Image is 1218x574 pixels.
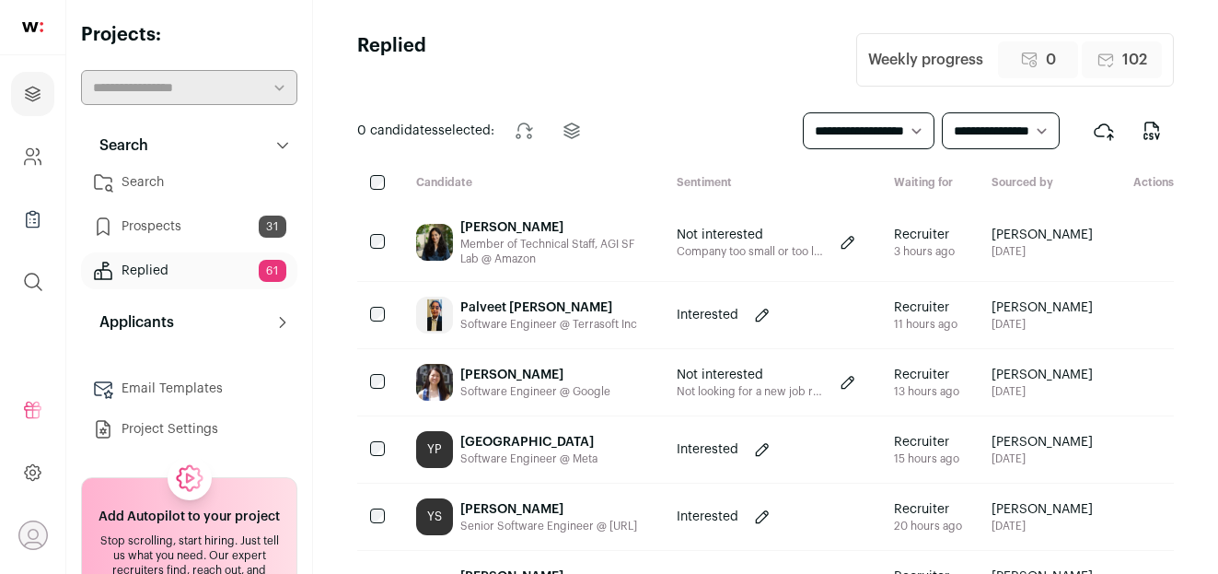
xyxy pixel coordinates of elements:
[894,451,959,466] div: 15 hours ago
[677,306,738,324] p: Interested
[460,299,637,317] div: Palveet [PERSON_NAME]
[894,433,959,451] span: Recruiter
[992,519,1093,533] span: [DATE]
[460,384,610,399] div: Software Engineer @ Google
[677,226,824,244] p: Not interested
[11,197,54,241] a: Company Lists
[11,135,54,179] a: Company and ATS Settings
[894,226,955,244] span: Recruiter
[259,216,286,238] span: 31
[1082,109,1126,153] button: Export to ATS
[357,33,426,87] h1: Replied
[992,433,1093,451] span: [PERSON_NAME]
[11,72,54,116] a: Projects
[81,127,297,164] button: Search
[992,384,1093,399] span: [DATE]
[894,384,959,399] div: 13 hours ago
[894,244,955,259] div: 3 hours ago
[88,311,174,334] p: Applicants
[992,226,1093,244] span: [PERSON_NAME]
[416,224,453,261] img: 4445cb8e7e399976cf0012c4aa9025f43a7392df2f226fdbfba671ba9ce6e1ca
[460,237,647,266] div: Member of Technical Staff, AGI SF Lab @ Amazon
[677,244,824,259] p: Company too small or too large
[1046,49,1056,71] span: 0
[81,164,297,201] a: Search
[460,451,597,466] div: Software Engineer @ Meta
[460,218,647,237] div: [PERSON_NAME]
[88,135,148,157] p: Search
[894,519,962,533] div: 20 hours ago
[416,498,453,535] div: YS
[1108,175,1174,193] div: Actions
[416,297,453,334] img: e38b51750f45fea19adb0643245c9ba049ced606e93755a824a6c2d243513960
[894,317,957,332] div: 11 hours ago
[81,252,297,289] a: Replied61
[977,175,1108,193] div: Sourced by
[460,317,637,332] div: Software Engineer @ Terrasoft Inc
[22,22,43,32] img: wellfound-shorthand-0d5821cbd27db2630d0214b213865d53afaa358527fdda9d0ea32b1df1b89c2c.svg
[460,366,610,384] div: [PERSON_NAME]
[460,433,597,451] div: [GEOGRAPHIC_DATA]
[879,175,977,193] div: Waiting for
[677,366,824,384] p: Not interested
[81,304,297,341] button: Applicants
[662,175,879,193] div: Sentiment
[1122,49,1147,71] span: 102
[416,431,453,468] div: YP
[1130,109,1174,153] button: Export to CSV
[357,122,494,140] span: selected:
[992,500,1093,519] span: [PERSON_NAME]
[894,366,959,384] span: Recruiter
[460,519,637,533] div: Senior Software Engineer @ [URL]
[81,411,297,448] a: Project Settings
[259,260,286,282] span: 61
[18,521,48,550] button: Open dropdown
[81,22,297,48] h2: Projects:
[677,440,738,459] p: Interested
[416,364,453,401] img: 1376c2aee73a203c93c567b38174abc0d51aac565552292f27568f26d2d4e5cc.jpg
[992,366,1093,384] span: [PERSON_NAME]
[357,124,438,137] span: 0 candidates
[401,175,662,193] div: Candidate
[677,508,738,526] p: Interested
[992,244,1093,259] span: [DATE]
[460,500,637,519] div: [PERSON_NAME]
[677,384,824,399] p: Not looking for a new job right now
[81,370,297,407] a: Email Templates
[894,299,957,317] span: Recruiter
[894,500,962,519] span: Recruiter
[81,208,297,245] a: Prospects31
[99,508,280,526] h2: Add Autopilot to your project
[992,317,1093,332] span: [DATE]
[992,299,1093,317] span: [PERSON_NAME]
[992,451,1093,466] span: [DATE]
[868,49,983,71] div: Weekly progress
